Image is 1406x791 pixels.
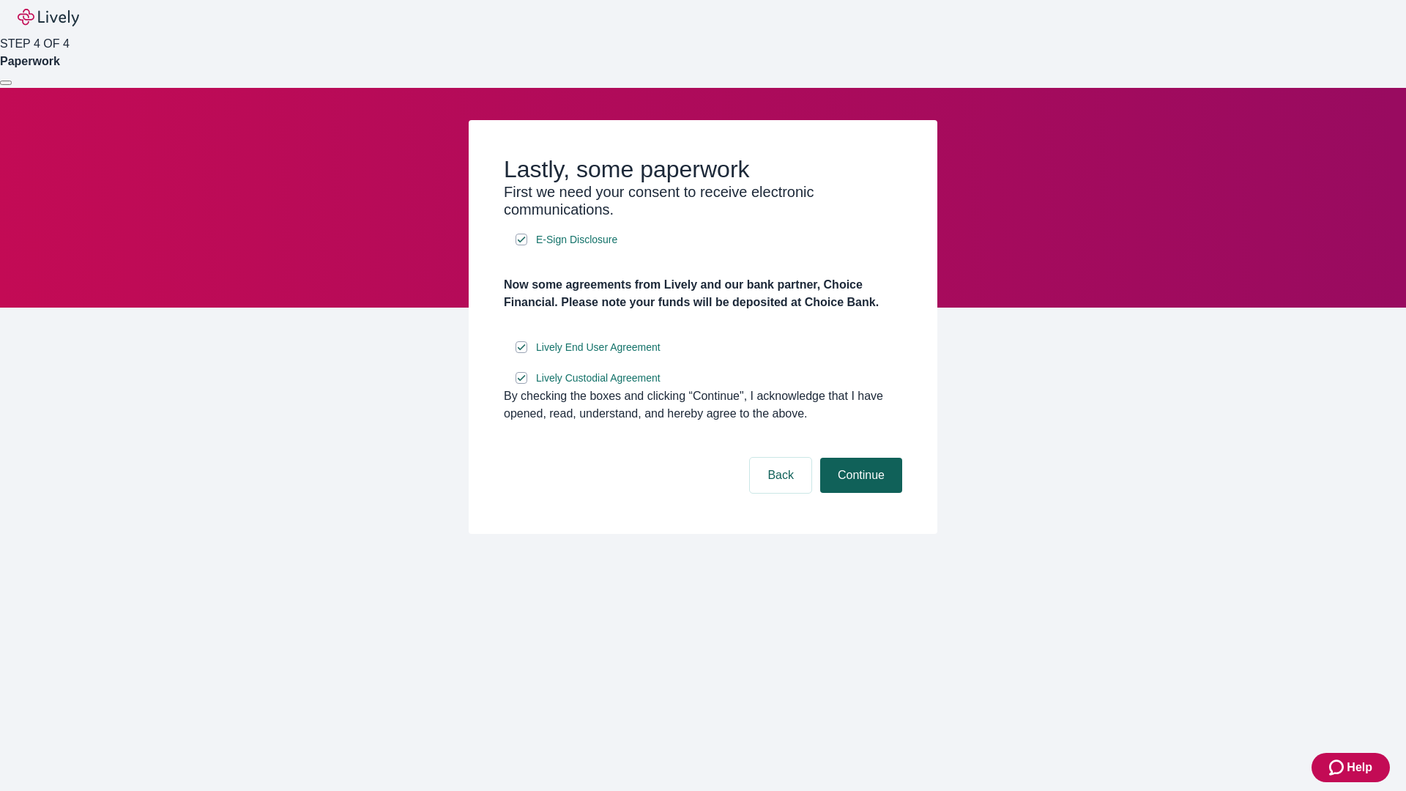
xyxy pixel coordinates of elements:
button: Zendesk support iconHelp [1312,753,1390,782]
h2: Lastly, some paperwork [504,155,902,183]
a: e-sign disclosure document [533,369,663,387]
span: E-Sign Disclosure [536,232,617,248]
span: Help [1347,759,1372,776]
a: e-sign disclosure document [533,338,663,357]
span: Lively Custodial Agreement [536,371,661,386]
h3: First we need your consent to receive electronic communications. [504,183,902,218]
h4: Now some agreements from Lively and our bank partner, Choice Financial. Please note your funds wi... [504,276,902,311]
svg: Zendesk support icon [1329,759,1347,776]
a: e-sign disclosure document [533,231,620,249]
button: Continue [820,458,902,493]
span: Lively End User Agreement [536,340,661,355]
button: Back [750,458,811,493]
div: By checking the boxes and clicking “Continue", I acknowledge that I have opened, read, understand... [504,387,902,423]
img: Lively [18,9,79,26]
